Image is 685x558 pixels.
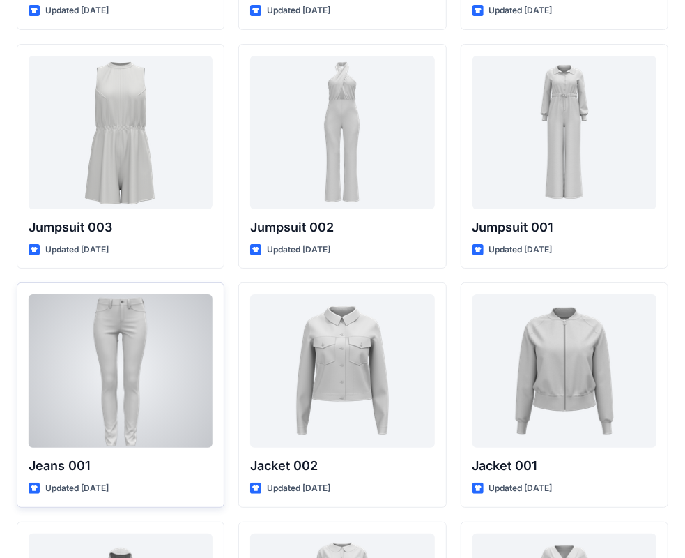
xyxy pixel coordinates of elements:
[489,243,553,257] p: Updated [DATE]
[472,456,656,476] p: Jacket 001
[489,481,553,496] p: Updated [DATE]
[45,3,109,18] p: Updated [DATE]
[267,3,330,18] p: Updated [DATE]
[250,218,434,237] p: Jumpsuit 002
[250,294,434,448] a: Jacket 002
[267,243,330,257] p: Updated [DATE]
[472,218,656,237] p: Jumpsuit 001
[267,481,330,496] p: Updated [DATE]
[489,3,553,18] p: Updated [DATE]
[472,56,656,209] a: Jumpsuit 001
[45,243,109,257] p: Updated [DATE]
[45,481,109,496] p: Updated [DATE]
[29,294,213,448] a: Jeans 001
[29,218,213,237] p: Jumpsuit 003
[250,456,434,476] p: Jacket 002
[29,456,213,476] p: Jeans 001
[29,56,213,209] a: Jumpsuit 003
[472,294,656,448] a: Jacket 001
[250,56,434,209] a: Jumpsuit 002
